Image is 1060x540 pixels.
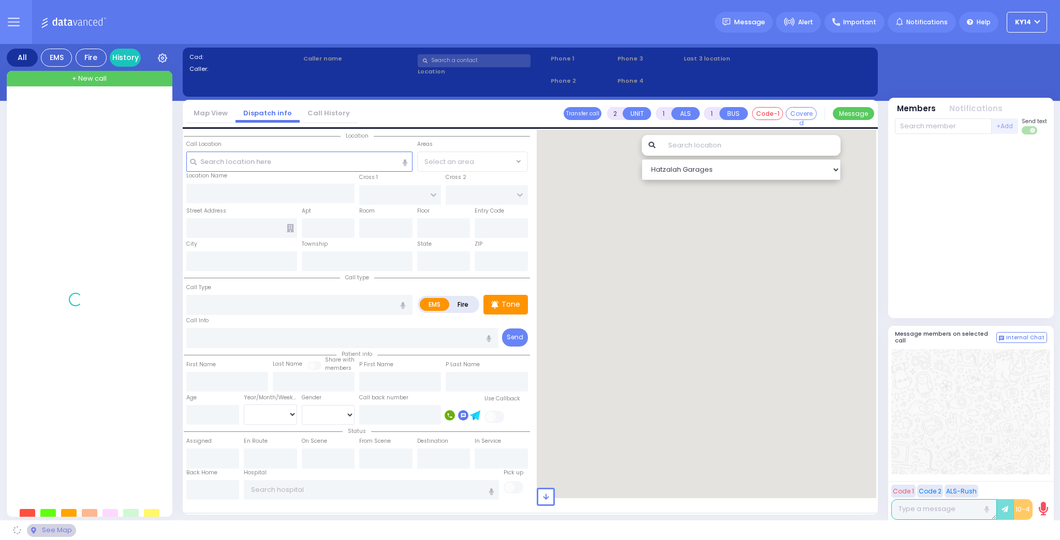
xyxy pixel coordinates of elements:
[551,54,614,63] span: Phone 1
[424,157,474,167] span: Select an area
[446,361,480,369] label: P Last Name
[359,173,378,182] label: Cross 1
[27,524,76,537] div: See map
[300,108,358,118] a: Call History
[420,298,450,311] label: EMS
[340,274,374,281] span: Call type
[325,356,355,364] small: Share with
[617,77,681,85] span: Phone 4
[719,107,748,120] button: BUS
[244,480,499,500] input: Search hospital
[303,54,414,63] label: Caller name
[189,53,300,62] label: Cad:
[906,18,948,27] span: Notifications
[186,437,212,445] label: Assigned
[418,67,548,76] label: Location
[798,18,813,27] span: Alert
[273,360,302,368] label: Last Name
[110,49,141,67] a: History
[891,485,916,498] button: Code 1
[684,54,777,63] label: Last 3 location
[752,107,783,120] button: Code-1
[475,207,504,215] label: Entry Code
[786,107,817,120] button: Covered
[359,437,391,445] label: From Scene
[623,107,651,120] button: UNIT
[551,77,614,85] span: Phone 2
[359,207,375,215] label: Room
[502,328,528,347] button: Send
[343,427,371,435] span: Status
[41,16,110,28] img: Logo
[917,485,943,498] button: Code 2
[302,394,321,402] label: Gender
[449,298,478,311] label: Fire
[617,54,681,63] span: Phone 3
[1022,125,1038,136] label: Turn off text
[359,361,393,369] label: P First Name
[186,140,222,148] label: Call Location
[446,173,466,182] label: Cross 2
[977,18,991,27] span: Help
[186,394,197,402] label: Age
[671,107,700,120] button: ALS
[996,332,1047,343] button: Internal Chat
[186,317,209,325] label: Call Info
[186,108,235,118] a: Map View
[999,336,1004,341] img: comment-alt.png
[1007,12,1047,33] button: KY14
[359,394,408,402] label: Call back number
[661,135,841,156] input: Search location
[189,65,300,73] label: Caller:
[186,469,217,477] label: Back Home
[895,118,992,134] input: Search member
[287,224,294,232] span: Other building occupants
[475,240,482,248] label: ZIP
[945,485,978,498] button: ALS-Rush
[1006,334,1044,341] span: Internal Chat
[1015,18,1031,27] span: KY14
[475,437,501,445] label: In Service
[186,152,413,171] input: Search location here
[833,107,874,120] button: Message
[1022,117,1047,125] span: Send text
[186,172,227,180] label: Location Name
[186,361,216,369] label: First Name
[244,469,267,477] label: Hospital
[186,240,197,248] label: City
[734,17,765,27] span: Message
[895,331,996,344] h5: Message members on selected call
[564,107,601,120] button: Transfer call
[302,240,328,248] label: Township
[7,49,38,67] div: All
[502,299,520,310] p: Tone
[72,73,107,84] span: + New call
[418,54,531,67] input: Search a contact
[843,18,876,27] span: Important
[417,207,430,215] label: Floor
[244,437,268,445] label: En Route
[76,49,107,67] div: Fire
[41,49,72,67] div: EMS
[417,240,432,248] label: State
[244,394,297,402] div: Year/Month/Week/Day
[235,108,300,118] a: Dispatch info
[949,103,1003,115] button: Notifications
[336,350,377,358] span: Patient info
[484,395,520,403] label: Use Callback
[302,207,311,215] label: Apt
[504,469,523,477] label: Pick up
[897,103,936,115] button: Members
[186,207,226,215] label: Street Address
[302,437,327,445] label: On Scene
[325,364,351,372] span: members
[186,283,211,292] label: Call Type
[723,18,730,26] img: message.svg
[417,140,433,148] label: Areas
[341,132,374,140] span: Location
[417,437,448,445] label: Destination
